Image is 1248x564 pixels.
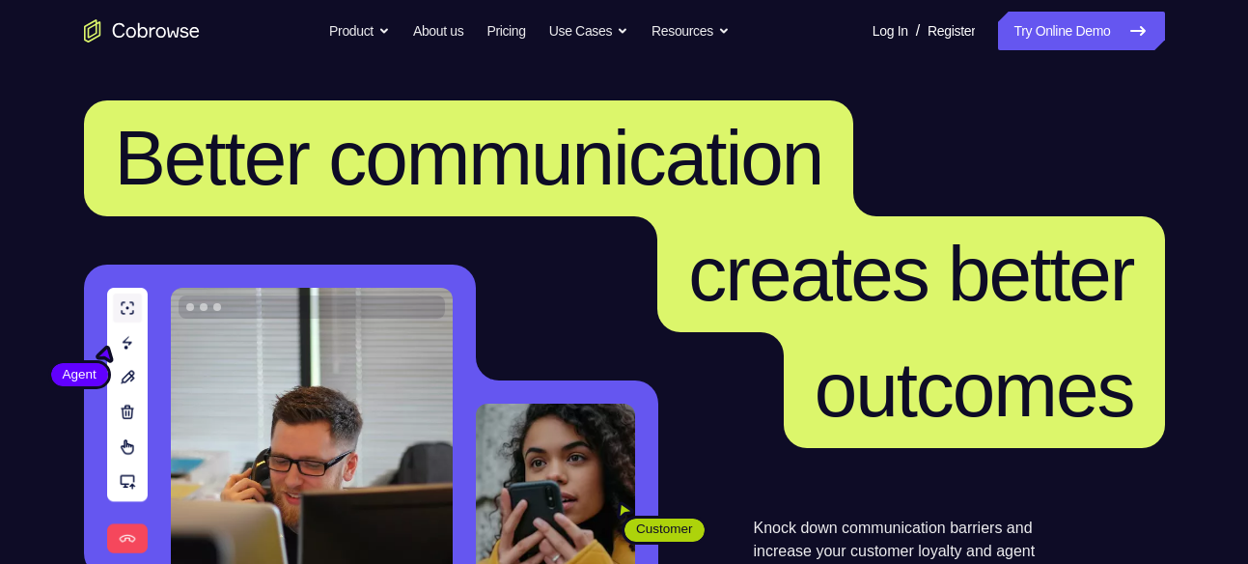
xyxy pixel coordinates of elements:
[652,12,730,50] button: Resources
[413,12,463,50] a: About us
[84,19,200,42] a: Go to the home page
[916,19,920,42] span: /
[486,12,525,50] a: Pricing
[549,12,628,50] button: Use Cases
[688,231,1133,317] span: creates better
[815,347,1134,433] span: outcomes
[873,12,908,50] a: Log In
[329,12,390,50] button: Product
[928,12,975,50] a: Register
[115,115,823,201] span: Better communication
[998,12,1164,50] a: Try Online Demo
